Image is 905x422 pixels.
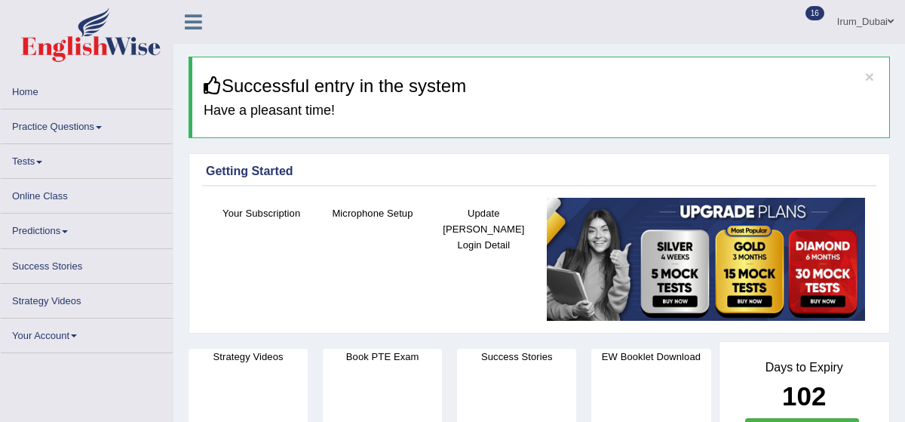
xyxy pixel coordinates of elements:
[1,249,173,279] a: Success Stories
[436,205,532,253] h4: Update [PERSON_NAME] Login Detail
[204,76,878,96] h3: Successful entry in the system
[805,6,824,20] span: 16
[1,144,173,174] a: Tests
[1,284,173,313] a: Strategy Videos
[213,205,309,221] h4: Your Subscription
[782,381,826,411] b: 102
[204,103,878,119] h4: Have a pleasant time!
[189,349,308,365] h4: Strategy Videos
[324,205,420,221] h4: Microphone Setup
[547,198,865,321] img: small5.jpg
[1,214,173,243] a: Predictions
[591,349,710,365] h4: EW Booklet Download
[206,162,873,180] div: Getting Started
[457,349,576,365] h4: Success Stories
[1,75,173,104] a: Home
[1,319,173,348] a: Your Account
[736,361,873,374] h4: Days to Expiry
[323,349,442,365] h4: Book PTE Exam
[1,109,173,139] a: Practice Questions
[1,179,173,208] a: Online Class
[865,69,874,85] button: ×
